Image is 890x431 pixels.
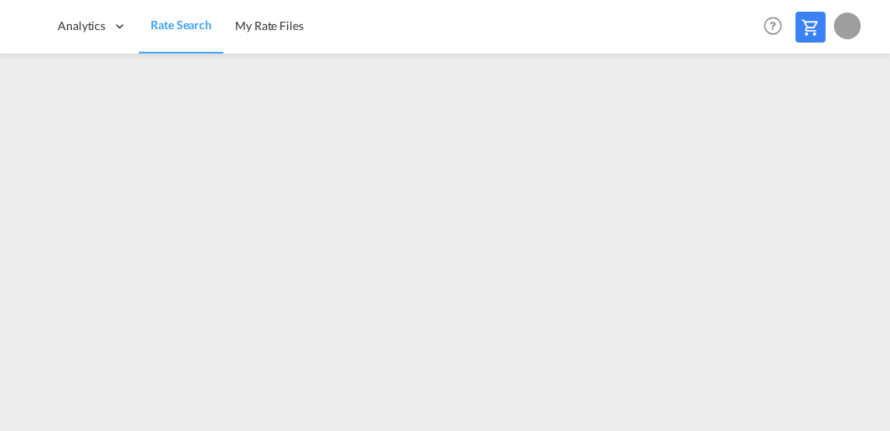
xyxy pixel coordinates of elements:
span: Analytics [58,18,105,34]
span: Rate Search [151,18,212,32]
span: Help [759,12,787,40]
div: Help [759,12,795,42]
span: My Rate Files [235,18,304,33]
